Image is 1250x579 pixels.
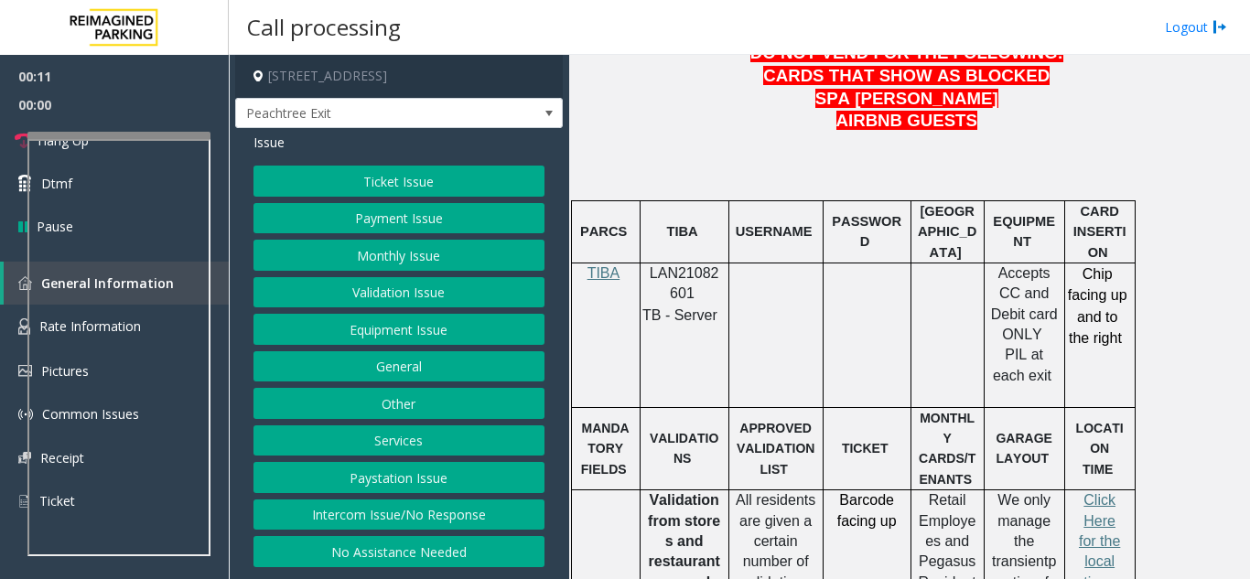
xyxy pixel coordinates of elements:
[253,351,544,382] button: General
[815,89,998,108] span: SPA [PERSON_NAME]
[235,55,563,98] h4: [STREET_ADDRESS]
[38,131,89,150] span: Hang Up
[236,99,497,128] span: Peachtree Exit
[832,214,901,249] span: PASSWORD
[836,111,977,130] span: AIRBNB GUESTS
[253,277,544,308] button: Validation Issue
[587,265,620,281] span: TIBA
[253,536,544,567] button: No Assistance Needed
[18,493,30,509] img: 'icon'
[581,421,630,477] span: MANDATORY FIELDS
[580,224,627,239] span: PARCS
[993,214,1055,249] span: EQUIPMENT
[1076,421,1124,477] span: LOCATION TIME
[253,314,544,345] button: Equipment Issue
[253,133,285,152] span: Issue
[737,421,815,477] span: APPROVED VALIDATION LIST
[253,462,544,493] button: Paystation Issue
[18,318,30,335] img: 'icon'
[18,276,32,290] img: 'icon'
[1073,204,1126,260] span: CARD INSERTION
[253,499,544,531] button: Intercom Issue/No Response
[650,431,718,466] span: VALIDATIONS
[837,492,897,528] span: Barcode facing up
[667,224,698,239] span: TIBA
[253,203,544,234] button: Payment Issue
[253,425,544,456] button: Services
[253,240,544,271] button: Monthly Issue
[642,307,717,323] span: TB - Server
[238,5,410,49] h3: Call processing
[919,411,975,487] span: MONTHLY CARDS/TENANTS
[750,43,1063,62] span: DO NOT VEND FOR THE FOLLOWING:
[996,431,1051,466] span: GARAGE LAYOUT
[18,407,33,422] img: 'icon'
[4,262,229,305] a: General Information
[1212,17,1227,37] img: logout
[253,166,544,197] button: Ticket Issue
[1165,17,1227,37] a: Logout
[253,388,544,419] button: Other
[18,452,31,464] img: 'icon'
[587,266,620,281] a: TIBA
[18,365,32,377] img: 'icon'
[918,204,976,260] span: [GEOGRAPHIC_DATA]
[736,224,813,239] span: USERNAME
[993,347,1051,382] span: PIL at each exit
[763,66,1050,85] span: CARDS THAT SHOW AS BLOCKED
[842,441,889,456] span: TICKET
[1068,266,1127,346] span: Chip facing up and to the right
